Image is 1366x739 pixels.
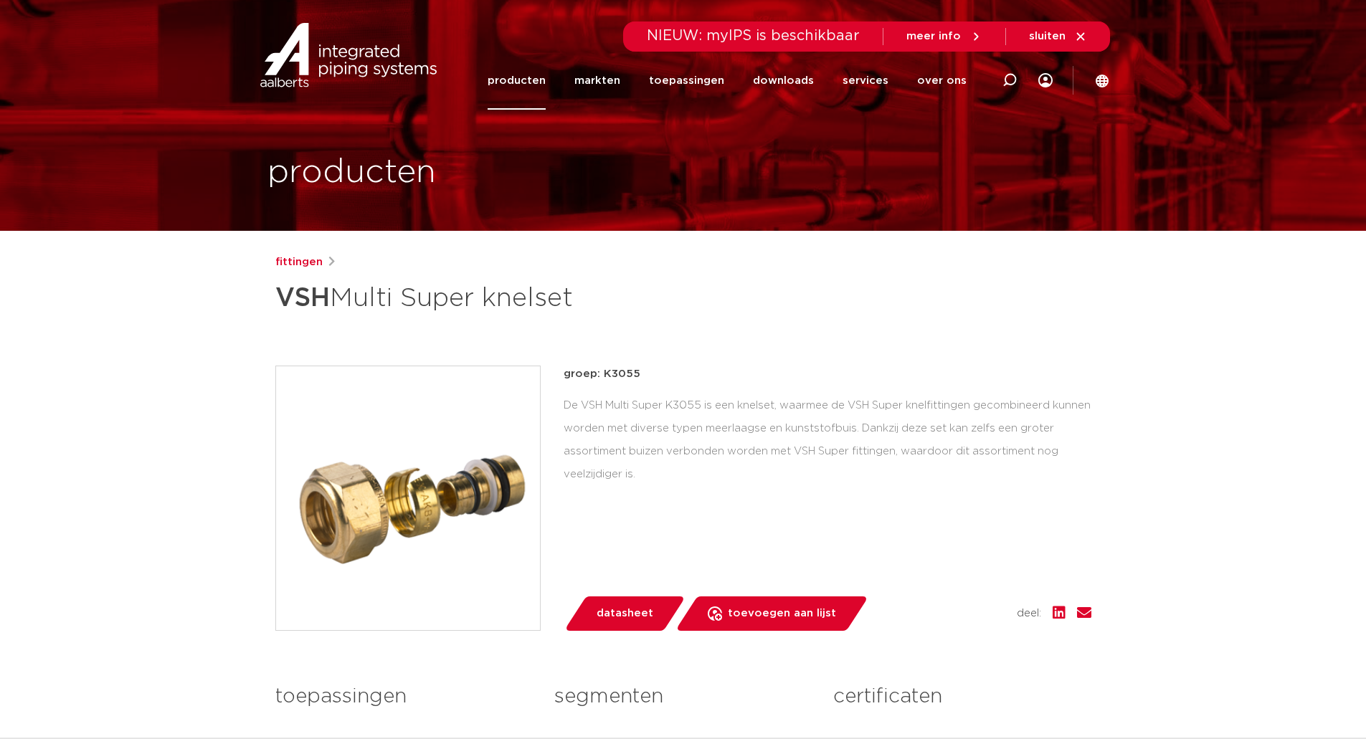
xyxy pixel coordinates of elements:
[833,682,1091,711] h3: certificaten
[564,366,1091,383] p: groep: K3055
[267,150,436,196] h1: producten
[564,596,686,631] a: datasheet
[1029,30,1087,43] a: sluiten
[649,52,724,110] a: toepassingen
[753,52,814,110] a: downloads
[488,52,546,110] a: producten
[554,682,812,711] h3: segmenten
[843,52,888,110] a: services
[275,285,330,311] strong: VSH
[917,52,967,110] a: over ons
[906,31,961,42] span: meer info
[647,29,860,43] span: NIEUW: myIPS is beschikbaar
[488,52,967,110] nav: Menu
[564,394,1091,485] div: De VSH Multi Super K3055 is een knelset, waarmee de VSH Super knelfittingen gecombineerd kunnen w...
[1038,52,1053,110] div: my IPS
[276,366,540,630] img: Product Image for VSH Multi Super knelset
[275,254,323,271] a: fittingen
[275,682,533,711] h3: toepassingen
[1017,605,1041,622] span: deel:
[574,52,620,110] a: markten
[728,602,836,625] span: toevoegen aan lijst
[1029,31,1066,42] span: sluiten
[597,602,653,625] span: datasheet
[906,30,982,43] a: meer info
[275,277,814,320] h1: Multi Super knelset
